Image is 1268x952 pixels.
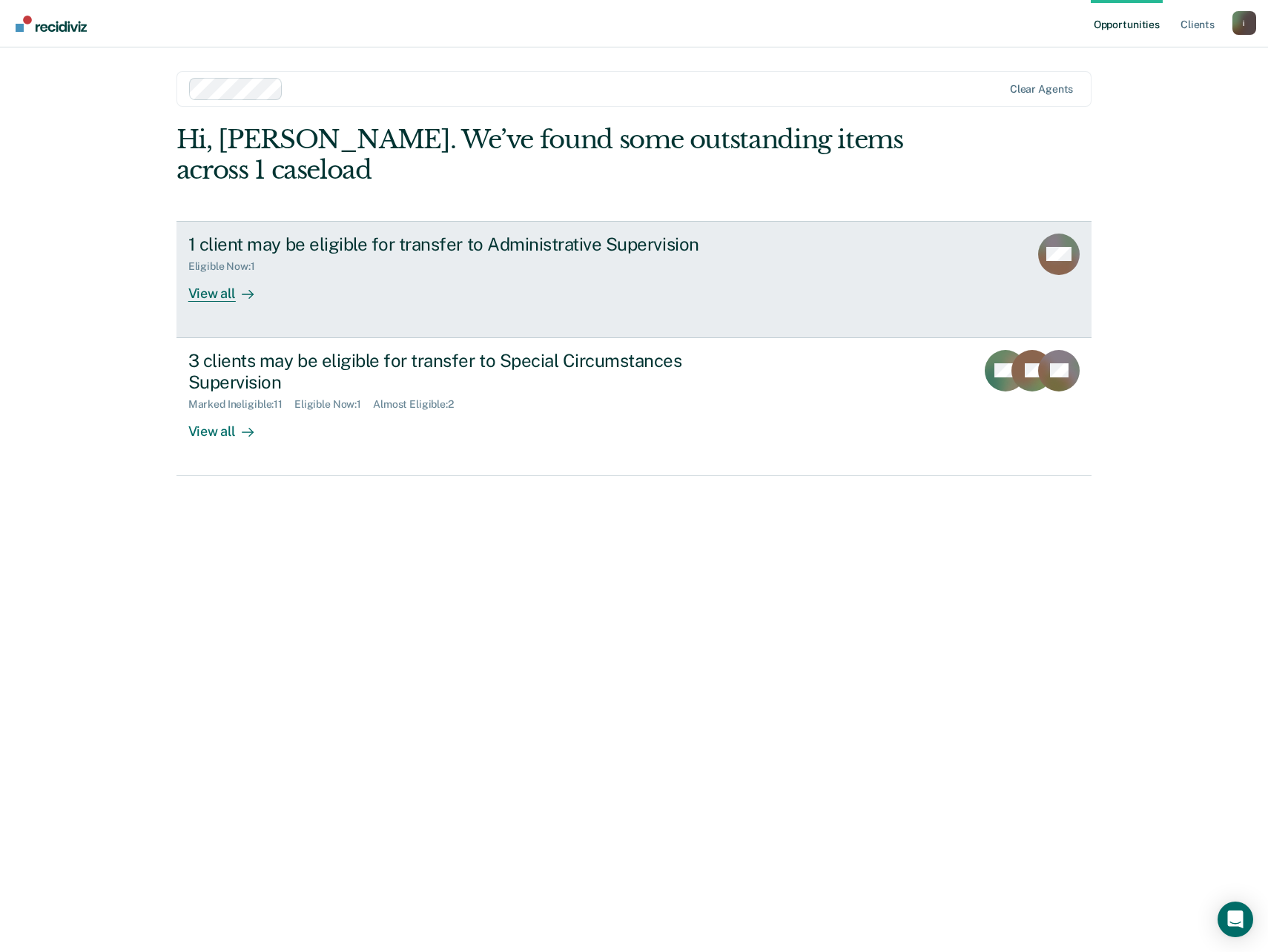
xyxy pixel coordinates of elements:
a: 3 clients may be eligible for transfer to Special Circumstances SupervisionMarked Ineligible:11El... [176,338,1092,476]
div: Eligible Now : 1 [294,398,373,411]
div: 3 clients may be eligible for transfer to Special Circumstances Supervision [188,350,709,393]
div: View all [188,411,271,440]
div: Eligible Now : 1 [188,260,267,273]
div: Clear agents [1010,83,1073,96]
div: 1 client may be eligible for transfer to Administrative Supervision [188,234,709,255]
div: i [1232,11,1256,35]
div: Open Intercom Messenger [1218,902,1253,937]
img: Recidiviz [16,16,87,32]
button: Profile dropdown button [1232,11,1256,35]
div: Hi, [PERSON_NAME]. We’ve found some outstanding items across 1 caseload [176,125,909,185]
a: 1 client may be eligible for transfer to Administrative SupervisionEligible Now:1View all [176,221,1092,338]
div: Marked Ineligible : 11 [188,398,294,411]
div: Almost Eligible : 2 [373,398,466,411]
div: View all [188,273,271,302]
